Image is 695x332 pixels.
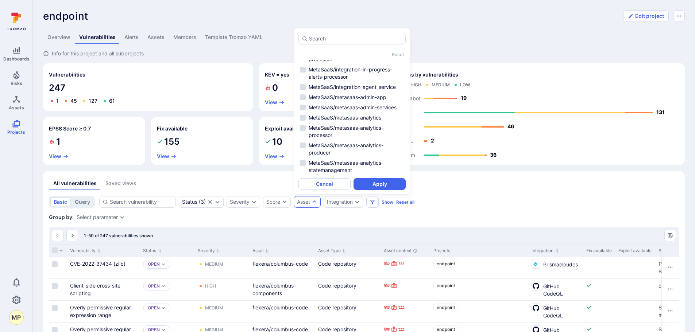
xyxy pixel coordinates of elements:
[120,31,143,44] a: Alerts
[661,279,679,300] div: Cell for
[315,279,381,300] div: Cell for Asset Type
[656,109,665,115] text: 131
[251,199,257,205] button: Expand dropdown
[315,257,381,278] div: Cell for Asset Type
[382,199,393,205] button: Show
[56,98,59,104] a: 1
[140,301,195,322] div: Cell for Status
[52,283,58,289] span: Select row
[461,95,467,101] text: 19
[413,249,417,253] div: Automatically discovered context associated with the asset
[312,199,317,205] button: Expand dropdown
[205,283,216,289] div: High
[52,230,63,241] button: Go to the previous page
[43,63,253,111] div: Vulnerabilities
[157,153,177,159] button: View
[53,180,97,187] div: All vulnerabilities
[195,257,250,278] div: Cell for Severity
[195,279,250,300] div: Cell for Severity
[140,279,195,300] div: Cell for Status
[49,71,85,78] span: Vulnerabilities
[298,83,406,91] li: MetaSaaS/integration_agent_service
[367,63,685,165] div: Top integrations by vulnerabilities
[265,99,285,105] button: View
[143,248,162,254] button: Sort by Status
[148,261,160,267] button: Open
[298,33,406,190] div: autocomplete options
[3,56,30,62] span: Dashboards
[70,282,120,296] a: Client-side cross-site scripting
[384,247,428,254] div: Asset context
[49,153,69,159] a: View
[298,93,406,102] li: MetaSaaS/metasaas-admin-app
[318,248,346,254] button: Sort by Asset Type
[205,305,223,311] div: Medium
[586,247,613,254] div: Fix available
[298,159,406,175] li: MetaSaaS/metasaas-analytics-statemanagement
[318,304,378,311] div: Code repository
[664,305,676,317] button: Row actions menu
[532,248,559,254] button: Sort by Integration
[49,125,91,132] h2: EPSS Score ≥ 0.7
[182,199,206,205] button: Status(3)
[43,31,75,44] a: Overview
[161,284,166,288] button: Expand dropdown
[381,301,430,322] div: Cell for Asset context
[263,196,291,208] button: Score
[507,123,514,129] text: 46
[52,50,144,57] span: Info for this project and all subprojects
[583,257,615,278] div: Cell for Fix available
[265,71,289,78] h2: KEV = yes
[298,124,406,140] li: MetaSaaS/metasaas-analytics-processor
[70,304,131,318] a: Overly permissive regular expression range
[70,261,126,267] a: CVE-2022-37434 (zlib)
[354,199,360,205] button: Expand dropdown
[410,82,421,88] div: High
[140,257,195,278] div: Cell for Status
[50,198,70,206] button: basic
[265,125,306,132] h2: Exploit available
[430,257,529,278] div: Cell for Projects
[9,105,24,110] span: Assets
[215,199,220,205] button: Expand dropdown
[309,35,402,42] input: Search
[77,214,125,220] div: grouping parameters
[318,260,378,267] div: Code repository
[583,279,615,300] div: Cell for Fix available
[67,257,140,278] div: Cell for Vulnerability
[583,301,615,322] div: Cell for Fix available
[230,199,250,205] button: Severity
[315,301,381,322] div: Cell for Asset Type
[205,261,223,267] div: Medium
[437,261,455,266] span: endpoint
[460,82,470,88] div: Low
[615,257,656,278] div: Cell for Exploit available
[298,141,406,157] li: MetaSaaS/metasaas-analytics-producer
[252,304,308,310] a: flexera/columbus-code
[49,279,67,300] div: Cell for selection
[7,129,25,135] span: Projects
[148,283,160,289] button: Open
[77,214,118,220] div: Select parameter
[250,279,315,300] div: Cell for Asset
[661,257,679,278] div: Cell for
[529,279,583,300] div: Cell for Integration
[119,214,125,220] button: Expand dropdown
[252,261,308,267] a: flexera/columbus-code
[433,304,458,311] a: endpoint
[201,31,267,44] a: Template Tromzo YAML
[543,282,580,297] span: GitHub CodeQL
[615,301,656,322] div: Cell for Exploit available
[110,198,173,206] input: Search vulnerability
[298,178,351,190] button: Cancel
[437,305,455,310] span: endpoint
[182,199,197,205] div: Status
[9,310,24,325] button: MP
[11,81,22,86] span: Risks
[66,230,78,241] button: Go to the next page
[195,301,250,322] div: Cell for Severity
